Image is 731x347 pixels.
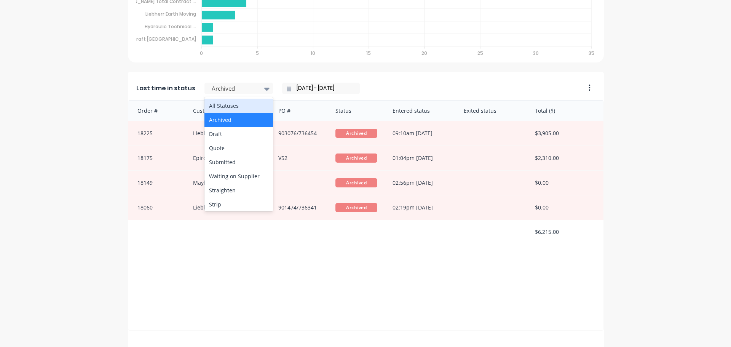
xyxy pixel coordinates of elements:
div: Submitted [204,155,273,169]
div: Straighten [204,183,273,197]
div: 09:10am [DATE] [385,121,456,146]
div: $6,215.00 [527,220,603,243]
span: Archived [335,154,377,163]
div: 01:04pm [DATE] [385,146,456,170]
div: Order # [128,101,185,121]
div: Customer [185,101,271,121]
tspan: 30 [533,50,539,56]
tspan: 15 [366,50,371,56]
div: 02:56pm [DATE] [385,171,456,195]
div: 901474/736341 [271,195,328,220]
div: V52 [271,146,328,170]
span: Archived [335,129,377,138]
tspan: 10 [311,50,315,56]
div: Total ($) [527,101,603,121]
div: All Statuses [204,99,273,113]
div: Draft [204,127,273,141]
div: $2,310.00 [527,146,603,170]
tspan: 0 [200,50,203,56]
div: $0.00 [527,171,603,195]
div: 02:19pm [DATE] [385,195,456,220]
span: Archived [335,203,377,212]
div: Strip [204,197,273,211]
tspan: Toolcraft [GEOGRAPHIC_DATA] [123,36,196,42]
div: Liebherr Australia Pty Ltd [185,195,271,220]
span: Archived [335,178,377,187]
div: $3,905.00 [527,121,603,146]
div: Archived [204,113,273,127]
tspan: 5 [255,50,259,56]
div: Mayhem Machining [185,171,271,195]
div: Entered status [385,101,456,121]
span: Last time in status [136,84,195,93]
div: Liebherr Australia Pty Ltd [185,121,271,146]
div: $0.00 [527,195,603,220]
div: Status [328,101,385,121]
div: Quote [204,141,273,155]
tspan: 35 [589,50,595,56]
div: 18060 [128,195,185,220]
div: Exited status [456,101,527,121]
tspan: Hydraulic Technical ... [145,23,196,30]
tspan: 25 [477,50,483,56]
div: Epiroc Australia Pty Ltd (B) [185,146,271,170]
tspan: 20 [422,50,428,56]
div: 18225 [128,121,185,146]
div: Waiting on Supplier [204,169,273,183]
div: 18149 [128,171,185,195]
div: 903076/736454 [271,121,328,146]
input: Filter by date [291,83,357,94]
div: PO # [271,101,328,121]
tspan: Liebherr Earth Moving [145,11,196,17]
div: 18175 [128,146,185,170]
